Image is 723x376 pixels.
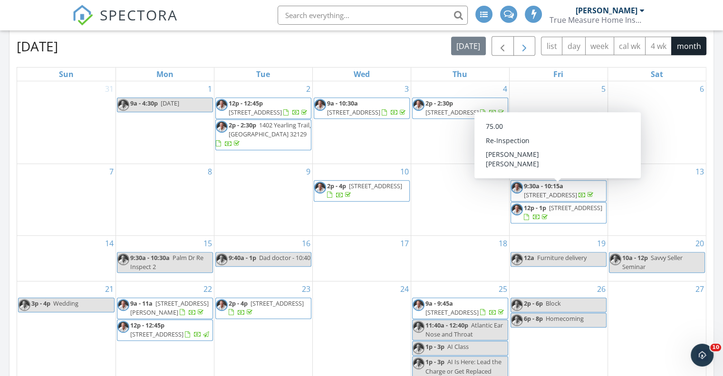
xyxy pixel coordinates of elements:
[425,321,503,338] span: Atlantic Ear Nose and Throat
[312,164,411,235] td: Go to September 10, 2025
[216,99,228,111] img: 795f690d762e4a3e994dbc84ea4dede5.jpeg
[425,299,453,308] span: 9a - 9:45a
[425,321,468,329] span: 11:40a - 12:40p
[216,121,311,147] a: 2p - 2:30p 1402 Yearling Trail, [GEOGRAPHIC_DATA] 32129
[100,5,178,25] span: SPECTORA
[413,357,424,369] img: 795f690d762e4a3e994dbc84ea4dede5.jpeg
[215,97,311,119] a: 12p - 12:45p [STREET_ADDRESS]
[694,281,706,297] a: Go to September 27, 2025
[117,319,213,341] a: 12p - 12:45p [STREET_ADDRESS]
[214,164,312,235] td: Go to September 9, 2025
[607,81,706,164] td: Go to September 6, 2025
[57,67,76,81] a: Sunday
[216,253,228,265] img: 795f690d762e4a3e994dbc84ea4dede5.jpeg
[216,121,228,133] img: 795f690d762e4a3e994dbc84ea4dede5.jpeg
[425,299,506,317] a: 9a - 9:45a [STREET_ADDRESS]
[509,236,607,281] td: Go to September 19, 2025
[72,13,178,33] a: SPECTORA
[398,236,411,251] a: Go to September 17, 2025
[524,203,602,221] a: 12p - 1p [STREET_ADDRESS]
[116,236,214,281] td: Go to September 15, 2025
[154,67,175,81] a: Monday
[537,253,587,262] span: Furniture delivery
[130,330,183,338] span: [STREET_ADDRESS]
[546,314,584,323] span: Homecoming
[509,164,607,235] td: Go to September 12, 2025
[524,191,577,199] span: [STREET_ADDRESS]
[524,182,563,190] span: 9:30a - 10:15a
[425,342,444,351] span: 1p - 3p
[304,164,312,179] a: Go to September 9, 2025
[451,37,486,55] button: [DATE]
[614,37,646,55] button: cal wk
[117,299,129,311] img: 795f690d762e4a3e994dbc84ea4dede5.jpeg
[607,236,706,281] td: Go to September 20, 2025
[398,164,411,179] a: Go to September 10, 2025
[130,253,203,271] span: Palm Dr Re Inspect 2
[251,299,304,308] span: [STREET_ADDRESS]
[116,81,214,164] td: Go to September 1, 2025
[403,81,411,96] a: Go to September 3, 2025
[599,81,607,96] a: Go to September 5, 2025
[451,67,469,81] a: Thursday
[511,253,523,265] img: 795f690d762e4a3e994dbc84ea4dede5.jpeg
[546,299,561,308] span: Block
[425,357,501,375] span: AI Is Here: Lead the Charge or Get Replaced
[411,164,509,235] td: Go to September 11, 2025
[17,81,116,164] td: Go to August 31, 2025
[130,299,209,317] span: [STREET_ADDRESS][PERSON_NAME]
[117,298,213,319] a: 9a - 11a [STREET_ADDRESS][PERSON_NAME]
[130,321,164,329] span: 12p - 12:45p
[103,281,116,297] a: Go to September 21, 2025
[312,236,411,281] td: Go to September 17, 2025
[511,203,523,215] img: 795f690d762e4a3e994dbc84ea4dede5.jpeg
[549,15,645,25] div: True Measure Home Inspections
[107,164,116,179] a: Go to September 7, 2025
[327,108,380,116] span: [STREET_ADDRESS]
[206,81,214,96] a: Go to September 1, 2025
[214,236,312,281] td: Go to September 16, 2025
[314,97,410,119] a: 9a - 10:30a [STREET_ADDRESS]
[524,253,534,262] span: 12a
[130,299,209,317] a: 9a - 11a [STREET_ADDRESS][PERSON_NAME]
[412,97,508,119] a: 2p - 2:30p [STREET_ADDRESS]
[352,67,372,81] a: Wednesday
[511,299,523,311] img: 795f690d762e4a3e994dbc84ea4dede5.jpeg
[116,164,214,235] td: Go to September 8, 2025
[312,81,411,164] td: Go to September 3, 2025
[254,67,272,81] a: Tuesday
[501,81,509,96] a: Go to September 4, 2025
[551,67,565,81] a: Friday
[229,299,304,317] a: 2p - 4p [STREET_ADDRESS]
[671,37,706,55] button: month
[511,182,523,193] img: 795f690d762e4a3e994dbc84ea4dede5.jpeg
[576,6,637,15] div: [PERSON_NAME]
[524,299,543,308] span: 2p - 6p
[511,202,607,223] a: 12p - 1p [STREET_ADDRESS]
[19,299,30,311] img: 795f690d762e4a3e994dbc84ea4dede5.jpeg
[698,81,706,96] a: Go to September 6, 2025
[229,99,309,116] a: 12p - 12:45p [STREET_ADDRESS]
[206,164,214,179] a: Go to September 8, 2025
[117,253,129,265] img: 795f690d762e4a3e994dbc84ea4dede5.jpeg
[412,298,508,319] a: 9a - 9:45a [STREET_ADDRESS]
[130,299,153,308] span: 9a - 11a
[398,281,411,297] a: Go to September 24, 2025
[103,236,116,251] a: Go to September 14, 2025
[562,37,586,55] button: day
[278,6,468,25] input: Search everything...
[425,99,506,116] a: 2p - 2:30p [STREET_ADDRESS]
[216,299,228,311] img: 795f690d762e4a3e994dbc84ea4dede5.jpeg
[72,5,93,26] img: The Best Home Inspection Software - Spectora
[447,342,469,351] span: AI Class
[304,81,312,96] a: Go to September 2, 2025
[130,321,211,338] a: 12p - 12:45p [STREET_ADDRESS]
[509,81,607,164] td: Go to September 5, 2025
[541,37,562,55] button: list
[524,314,543,323] span: 6p - 8p
[413,299,424,311] img: 795f690d762e4a3e994dbc84ea4dede5.jpeg
[229,121,256,129] span: 2p - 2:30p
[513,36,536,56] button: Next month
[511,314,523,326] img: 795f690d762e4a3e994dbc84ea4dede5.jpeg
[327,182,346,190] span: 2p - 4p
